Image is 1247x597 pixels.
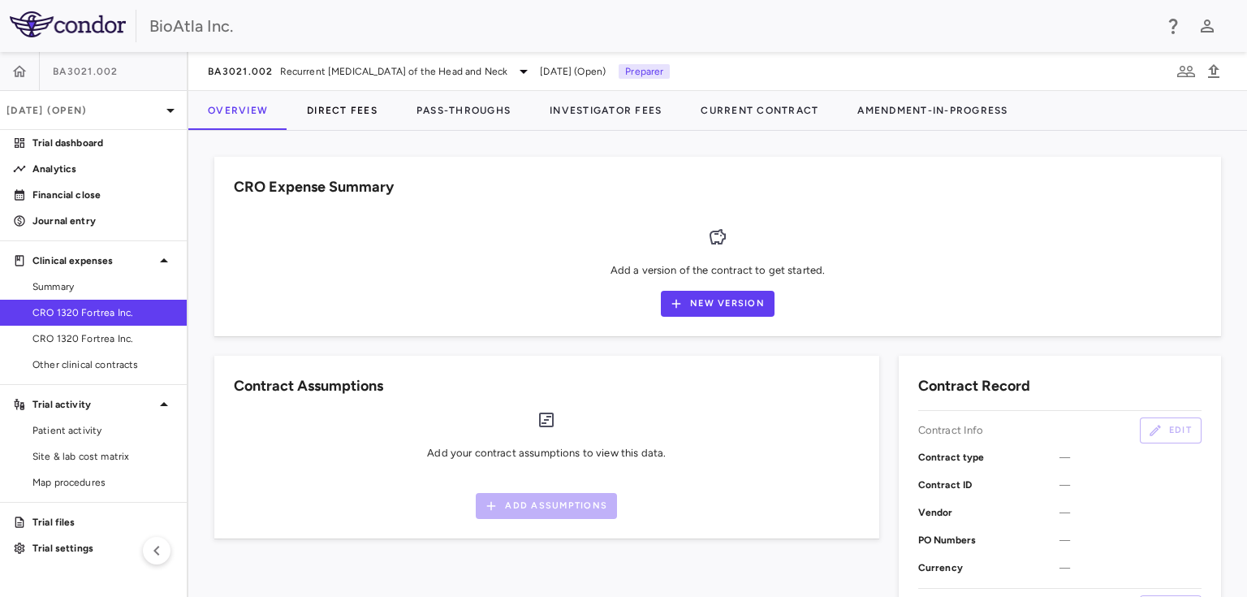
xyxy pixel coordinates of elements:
span: [DATE] (Open) [540,64,606,79]
p: Currency [918,560,1060,575]
img: logo-full-SnFGN8VE.png [10,11,126,37]
h6: CRO Expense Summary [234,176,394,198]
span: BA3021.002 [53,65,119,78]
button: Overview [188,91,287,130]
span: Map procedures [32,475,174,490]
button: Current Contract [681,91,838,130]
p: Financial close [32,188,174,202]
span: CRO 1320 Fortrea Inc. [32,331,174,346]
p: Vendor [918,505,1060,520]
p: Preparer [619,64,670,79]
button: Investigator Fees [530,91,681,130]
span: — [1059,505,1202,520]
p: Trial dashboard [32,136,174,150]
p: Trial files [32,515,174,530]
p: Add your contract assumptions to view this data. [427,446,666,461]
span: CRO 1320 Fortrea Inc. [32,305,174,320]
h6: Contract Record [918,375,1030,397]
span: Summary [32,279,174,294]
span: — [1059,478,1202,492]
button: New Version [661,291,775,317]
button: Amendment-In-Progress [838,91,1027,130]
p: Trial settings [32,541,174,556]
span: BA3021.002 [208,65,274,78]
p: PO Numbers [918,533,1060,547]
p: [DATE] (Open) [6,103,161,118]
span: — [1059,533,1202,547]
span: — [1059,450,1202,465]
span: Other clinical contracts [32,357,174,372]
h6: Contract Assumptions [234,375,383,397]
p: Journal entry [32,214,174,228]
p: Clinical expenses [32,253,154,268]
p: Analytics [32,162,174,176]
p: Trial activity [32,397,154,412]
p: Contract Info [918,423,984,438]
span: Site & lab cost matrix [32,449,174,464]
p: Add a version of the contract to get started. [611,263,826,278]
p: Contract type [918,450,1060,465]
span: Recurrent [MEDICAL_DATA] of the Head and Neck [280,64,508,79]
span: — [1059,560,1202,575]
button: Direct Fees [287,91,397,130]
div: BioAtla Inc. [149,14,1153,38]
span: Patient activity [32,423,174,438]
button: Pass-Throughs [397,91,530,130]
p: Contract ID [918,478,1060,492]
